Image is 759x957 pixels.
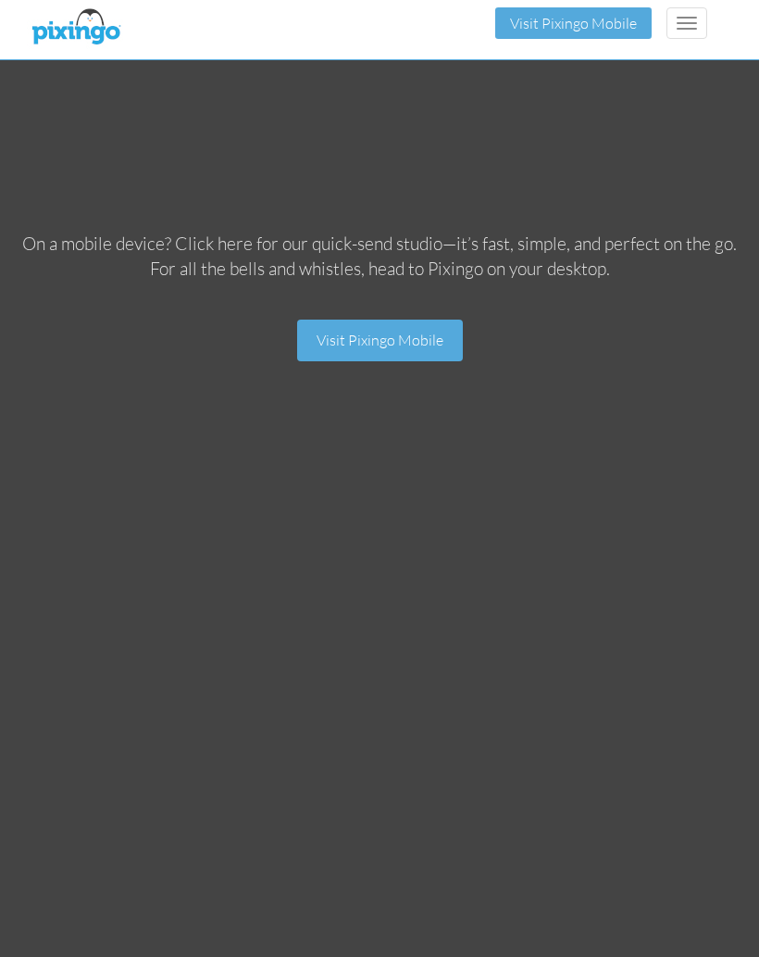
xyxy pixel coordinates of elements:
[495,7,652,39] button: Visit Pixingo Mobile
[297,320,463,361] a: Visit Pixingo Mobile
[27,5,125,51] img: pixingo logo
[510,14,637,32] a: Visit Pixingo Mobile
[758,956,759,957] iframe: Chat
[19,232,740,283] div: On a mobile device? Click here for our quick-send studio—it’s fast, simple, and perfect on the go...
